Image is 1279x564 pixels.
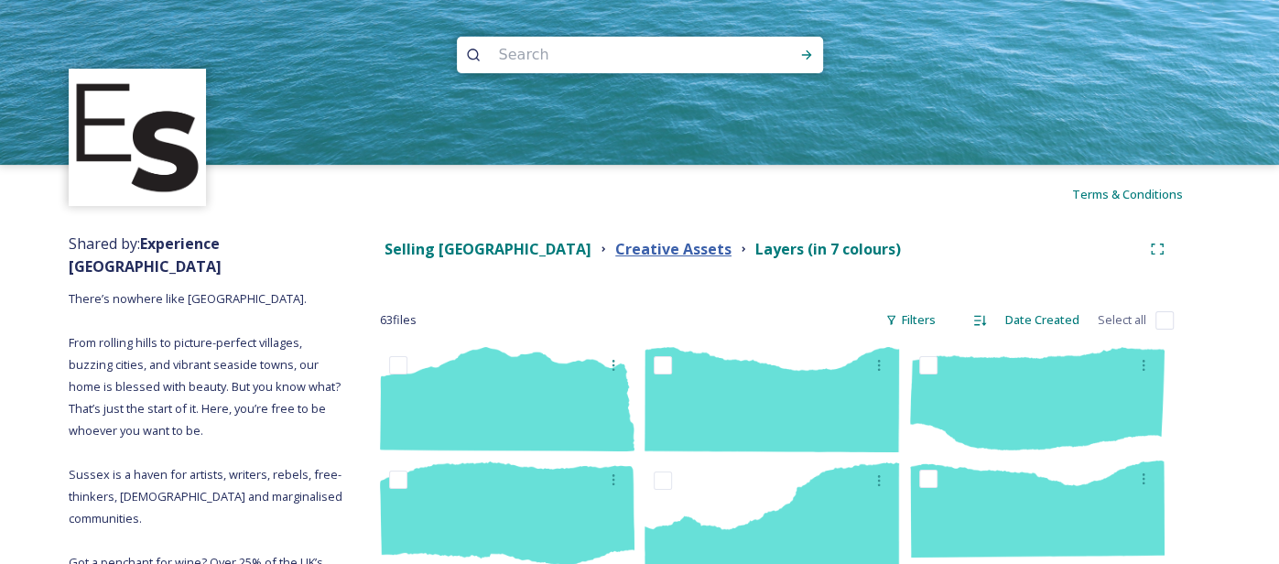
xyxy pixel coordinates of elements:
strong: Layers (in 7 colours) [755,239,901,259]
strong: Experience [GEOGRAPHIC_DATA] [69,233,222,277]
span: 63 file s [380,311,417,329]
strong: Creative Assets [615,239,732,259]
strong: Selling [GEOGRAPHIC_DATA] [385,239,591,259]
img: HowtoSellSussex_SussexLayers_ChannelTeal-07.png [910,347,1165,450]
span: Terms & Conditions [1072,186,1183,202]
div: Date Created [996,302,1089,338]
input: Search [490,35,741,75]
img: HowtoSellSussex_SussexLayers_ChannelTeal-09.png [380,347,634,451]
img: HowtoSellSussex_SussexLayers_ChannelTeal-04.png [910,461,1165,558]
img: HowtoSellSussex_SussexLayers_ChannelTeal-08.png [645,347,899,452]
div: Filters [876,302,945,338]
img: WSCC%20ES%20Socials%20Icon%20-%20Secondary%20-%20Black.jpg [71,71,204,204]
span: Select all [1098,311,1146,329]
span: Shared by: [69,233,222,277]
a: Terms & Conditions [1072,183,1210,205]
